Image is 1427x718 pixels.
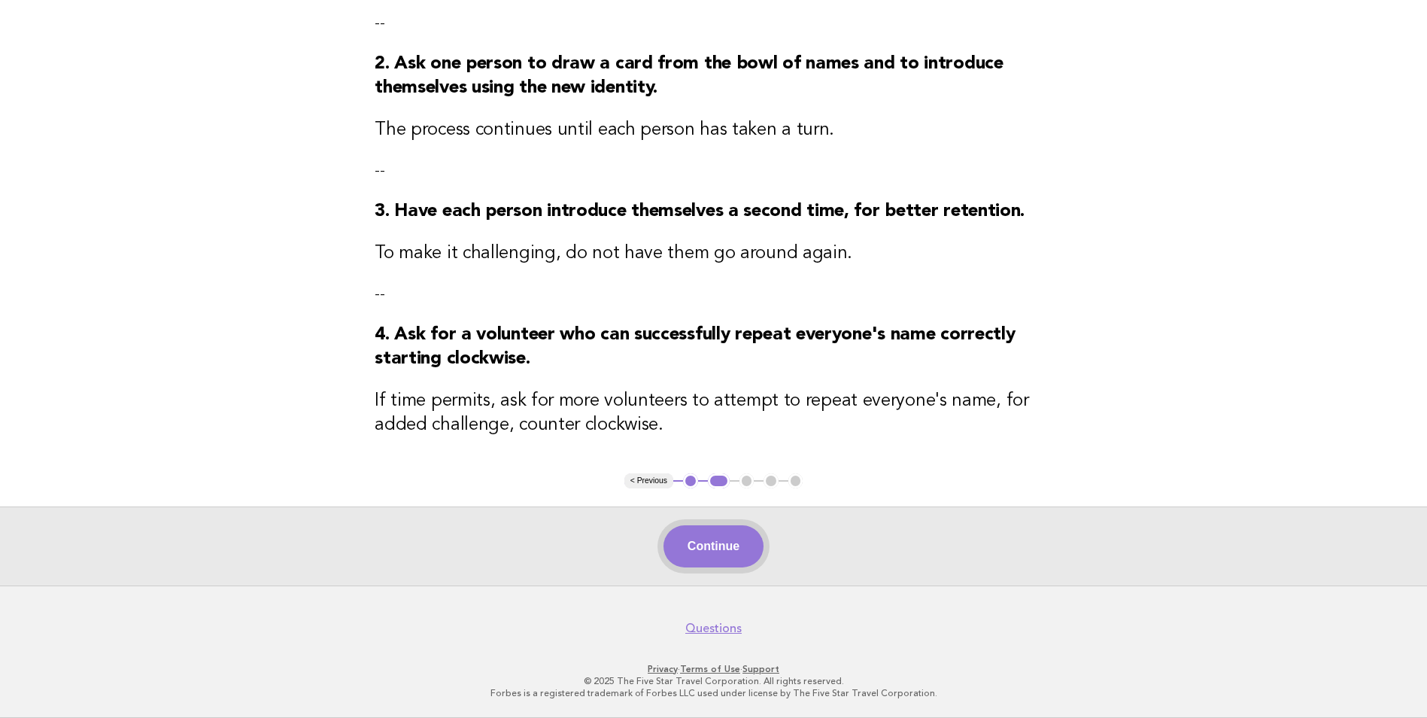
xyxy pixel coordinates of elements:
p: -- [375,13,1052,34]
p: · · [254,663,1174,675]
p: Forbes is a registered trademark of Forbes LLC used under license by The Five Star Travel Corpora... [254,687,1174,699]
a: Privacy [648,664,678,674]
h3: To make it challenging, do not have them go around again. [375,242,1052,266]
button: 1 [683,473,698,488]
p: -- [375,160,1052,181]
button: 2 [708,473,730,488]
a: Terms of Use [680,664,740,674]
a: Support [742,664,779,674]
h3: The process continues until each person has taken a turn. [375,118,1052,142]
strong: 2. Ask one person to draw a card from the bowl of names and to introduce themselves using the new... [375,55,1003,97]
strong: 3. Have each person introduce themselves a second time, for better retention. [375,202,1025,221]
button: Continue [663,525,764,567]
button: < Previous [624,473,673,488]
a: Questions [685,621,742,636]
strong: 4. Ask for a volunteer who can successfully repeat everyone's name correctly starting clockwise. [375,326,1015,368]
p: © 2025 The Five Star Travel Corporation. All rights reserved. [254,675,1174,687]
h3: If time permits, ask for more volunteers to attempt to repeat everyone's name, for added challeng... [375,389,1052,437]
p: -- [375,284,1052,305]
